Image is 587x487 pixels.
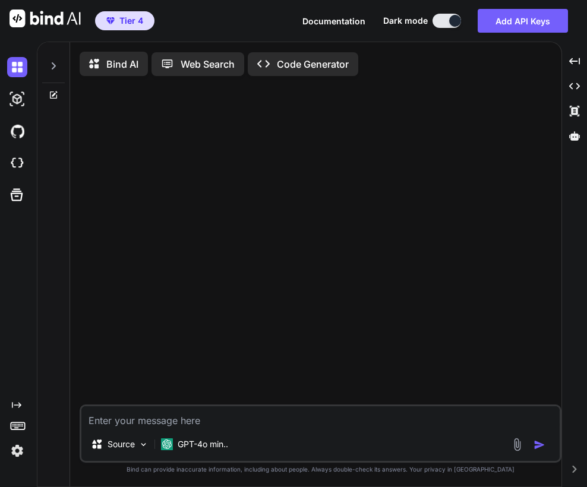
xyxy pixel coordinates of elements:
[7,89,27,109] img: darkAi-studio
[302,15,365,27] button: Documentation
[478,9,568,33] button: Add API Keys
[7,57,27,77] img: darkChat
[95,11,154,30] button: premiumTier 4
[10,10,81,27] img: Bind AI
[7,121,27,141] img: githubDark
[277,57,349,71] p: Code Generator
[106,17,115,24] img: premium
[106,57,138,71] p: Bind AI
[383,15,428,27] span: Dark mode
[7,153,27,173] img: cloudideIcon
[7,441,27,461] img: settings
[161,438,173,450] img: GPT-4o mini
[138,439,149,450] img: Pick Models
[181,57,235,71] p: Web Search
[108,438,135,450] p: Source
[119,15,143,27] span: Tier 4
[302,16,365,26] span: Documentation
[510,438,524,451] img: attachment
[178,438,228,450] p: GPT-4o min..
[80,465,561,474] p: Bind can provide inaccurate information, including about people. Always double-check its answers....
[534,439,545,451] img: icon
